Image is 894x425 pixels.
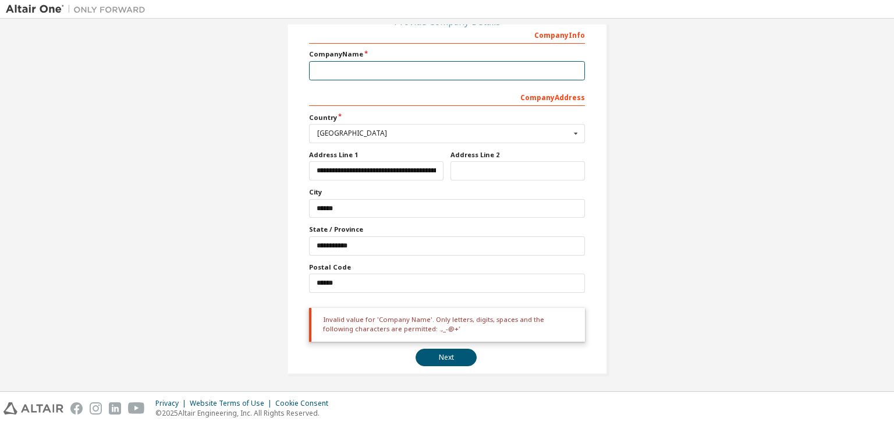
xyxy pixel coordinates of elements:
button: Next [416,349,477,366]
label: State / Province [309,225,585,234]
img: Altair One [6,3,151,15]
div: Company Info [309,25,585,44]
img: facebook.svg [70,402,83,415]
label: Country [309,113,585,122]
label: Address Line 1 [309,150,444,160]
div: [GEOGRAPHIC_DATA] [317,130,570,137]
div: Cookie Consent [275,399,335,408]
p: © 2025 Altair Engineering, Inc. All Rights Reserved. [155,408,335,418]
div: Provide Company Details [309,18,585,25]
img: linkedin.svg [109,402,121,415]
div: Company Address [309,87,585,106]
div: Invalid value for 'Company Name'. Only letters, digits, spaces and the following characters are p... [309,308,585,342]
label: Company Name [309,49,585,59]
div: Privacy [155,399,190,408]
img: youtube.svg [128,402,145,415]
div: Website Terms of Use [190,399,275,408]
label: City [309,187,585,197]
label: Postal Code [309,263,585,272]
img: altair_logo.svg [3,402,63,415]
label: Address Line 2 [450,150,585,160]
img: instagram.svg [90,402,102,415]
